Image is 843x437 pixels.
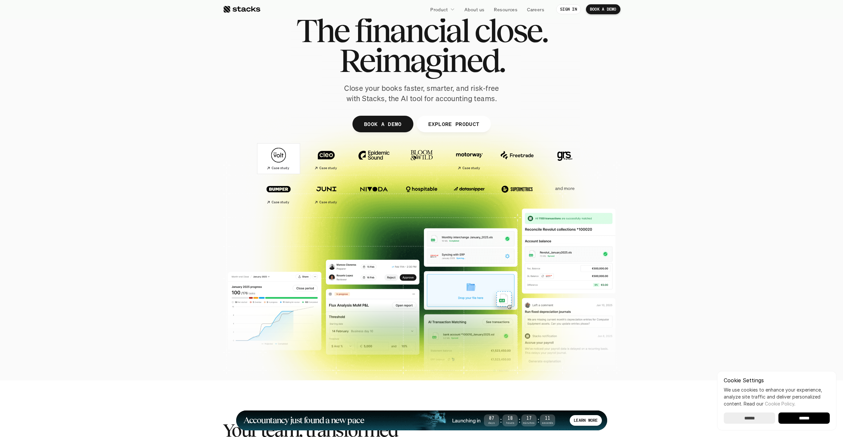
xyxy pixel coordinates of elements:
[484,417,499,420] span: 07
[258,178,299,207] a: Case study
[499,416,502,424] strong: :
[258,144,299,173] a: Case study
[744,401,795,406] span: Read our .
[544,186,585,191] p: and more
[484,422,499,424] span: Days
[474,16,547,45] span: close.
[560,7,577,12] p: SIGN IN
[460,3,488,15] a: About us
[462,166,480,170] h2: Case study
[319,166,337,170] h2: Case study
[537,416,540,424] strong: :
[272,200,289,204] h2: Case study
[78,154,107,158] a: Privacy Policy
[306,144,347,173] a: Case study
[416,116,491,132] a: EXPLORE PRODUCT
[502,417,518,420] span: 18
[296,16,349,45] span: The
[523,3,548,15] a: Careers
[494,6,517,13] p: Resources
[521,422,537,424] span: Minutes
[540,422,555,424] span: Seconds
[236,410,607,430] a: Accountancy just found a new paceLaunching in07Days:18Hours:17Minutes:11SecondsLEARN MORE
[449,144,490,173] a: Case study
[352,116,413,132] a: BOOK A DEMO
[428,119,479,129] p: EXPLORE PRODUCT
[556,4,581,14] a: SIGN IN
[243,416,364,424] h1: Accountancy just found a new pace
[765,401,794,406] a: Cookie Policy
[521,417,537,420] span: 17
[502,422,518,424] span: Hours
[490,3,521,15] a: Resources
[464,6,484,13] p: About us
[518,416,521,424] strong: :
[339,83,504,104] p: Close your books faster, smarter, and risk-free with Stacks, the AI tool for accounting teams.
[590,7,616,12] p: BOOK A DEMO
[430,6,448,13] p: Product
[724,378,830,383] p: Cookie Settings
[452,417,481,424] h4: Launching in
[527,6,544,13] p: Careers
[540,417,555,420] span: 11
[339,45,504,75] span: Reimagined.
[364,119,401,129] p: BOOK A DEMO
[354,16,469,45] span: financial
[306,178,347,207] a: Case study
[724,386,830,407] p: We use cookies to enhance your experience, analyze site traffic and deliver personalized content.
[272,166,289,170] h2: Case study
[319,200,337,204] h2: Case study
[574,418,598,423] p: LEARN MORE
[586,4,620,14] a: BOOK A DEMO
